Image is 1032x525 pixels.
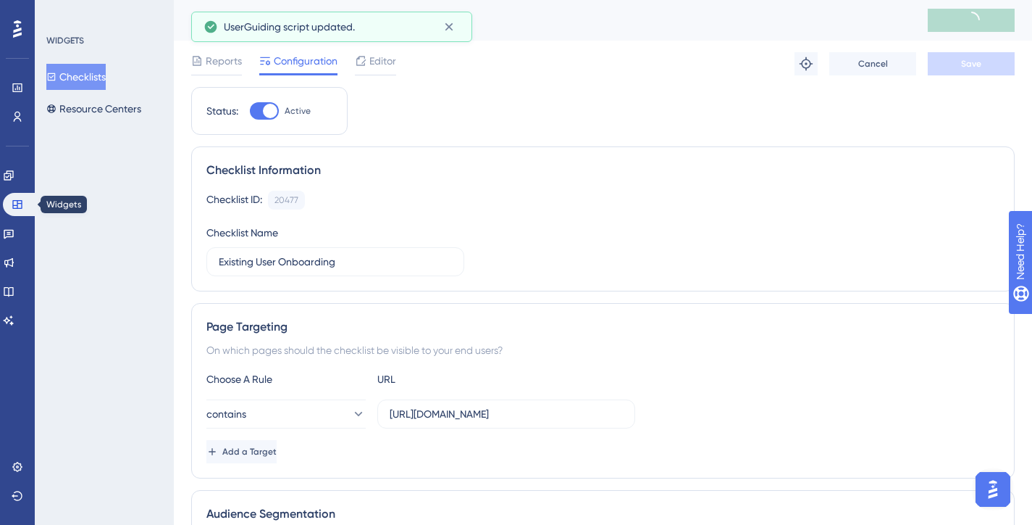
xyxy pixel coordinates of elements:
div: Page Targeting [206,318,999,336]
button: Resource Centers [46,96,141,122]
input: yourwebsite.com/path [390,406,623,422]
div: 20477 [274,194,298,206]
div: Audience Segmentation [206,505,999,523]
span: contains [206,405,246,423]
button: contains [206,400,366,429]
span: Need Help? [34,4,91,21]
button: Checklists [46,64,106,90]
span: Reports [206,52,242,70]
div: WIDGETS [46,35,84,46]
div: Existing User Onboarding [191,10,892,30]
span: Active [285,105,311,117]
button: Add a Target [206,440,277,463]
div: Checklist ID: [206,191,262,210]
span: Save [961,58,981,70]
button: Save [928,52,1015,75]
span: Cancel [858,58,888,70]
span: Editor [369,52,396,70]
div: Choose A Rule [206,371,366,388]
span: Add a Target [222,446,277,458]
div: On which pages should the checklist be visible to your end users? [206,342,999,359]
div: Status: [206,102,238,120]
span: Configuration [274,52,337,70]
span: UserGuiding script updated. [224,18,355,36]
div: Checklist Information [206,162,999,179]
div: URL [377,371,537,388]
div: Checklist Name [206,224,278,241]
iframe: UserGuiding AI Assistant Launcher [971,468,1015,511]
input: Type your Checklist name [219,254,452,270]
button: Cancel [829,52,916,75]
